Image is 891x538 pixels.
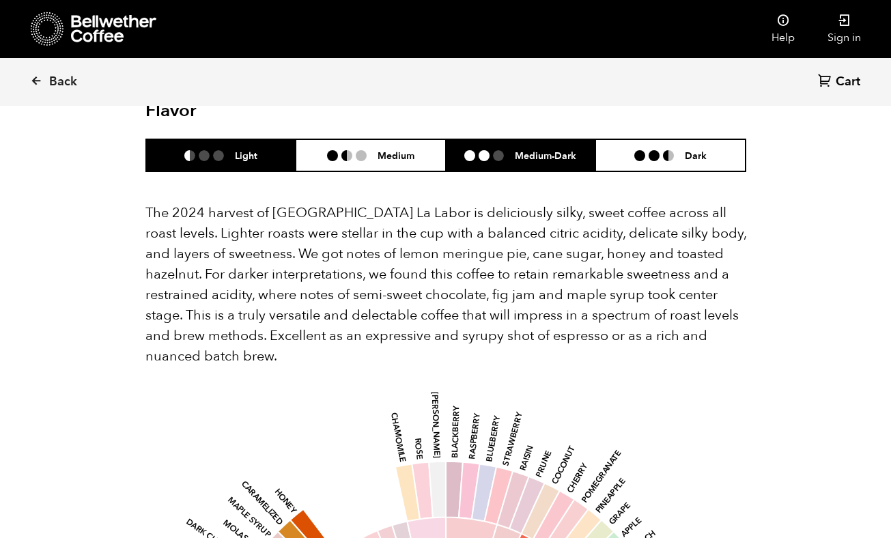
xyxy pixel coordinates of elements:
span: Cart [836,74,860,90]
h6: Light [235,150,257,161]
h2: Flavor [145,100,345,122]
h6: Medium-Dark [515,150,576,161]
h6: Dark [685,150,707,161]
span: Back [49,74,77,90]
a: Cart [818,73,864,91]
span: The 2024 harvest of [GEOGRAPHIC_DATA] La Labor is deliciously silky, sweet coffee across all roas... [145,203,746,365]
h6: Medium [378,150,414,161]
